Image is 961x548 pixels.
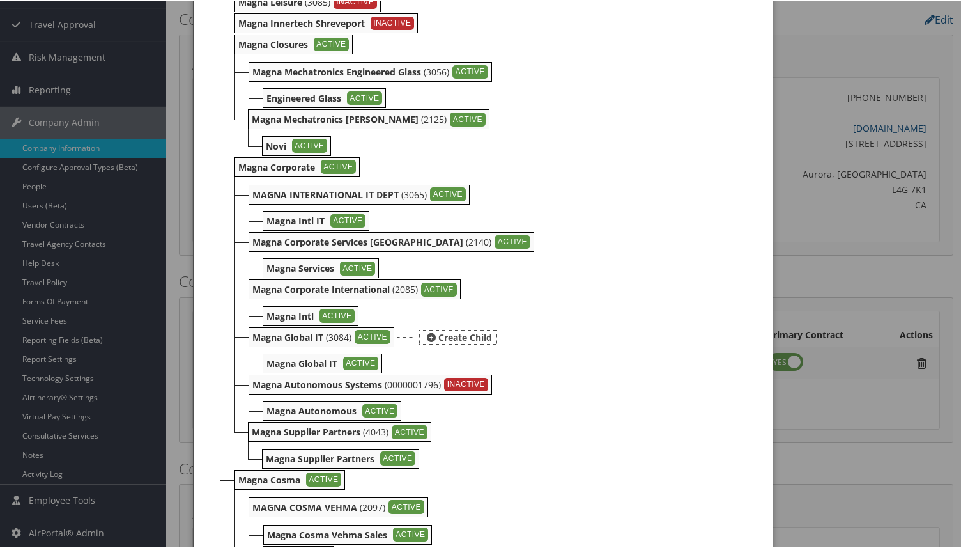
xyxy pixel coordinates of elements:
div: ACTIVE [321,159,357,173]
div: ACTIVE [392,424,427,438]
div: (2125) [248,108,489,128]
div: INACTIVE [371,15,415,29]
b: Magna Global IT [266,356,337,368]
div: (2140) [249,231,534,251]
div: ACTIVE [340,260,376,274]
b: Magna Innertech Shreveport [238,16,365,28]
div: ACTIVE [330,213,366,227]
div: INACTIVE [444,377,488,391]
b: Magna Intl [266,309,314,321]
b: Magna Mechatronics [PERSON_NAME] [252,112,419,124]
b: Magna Global IT [252,330,323,342]
b: Magna Closures [238,37,308,49]
div: ACTIVE [319,308,355,322]
div: (2085) [249,278,461,298]
div: ACTIVE [355,329,390,343]
div: (3065) [249,184,470,203]
b: Magna Autonomous [266,403,357,416]
b: Magna Cosma [238,473,300,485]
b: Magna Corporate International [252,282,390,294]
div: (0000001796) [249,373,492,393]
div: ACTIVE [421,281,457,295]
div: ACTIVE [362,403,398,417]
div: ACTIVE [343,356,379,370]
div: ACTIVE [314,36,350,51]
div: ACTIVE [306,471,342,485]
div: ACTIVE [388,499,424,513]
div: ACTIVE [452,64,488,78]
div: ACTIVE [347,90,383,104]
b: Magna Autonomous Systems [252,377,382,389]
b: Magna Corporate Services [GEOGRAPHIC_DATA] [252,235,463,247]
div: ACTIVE [393,526,429,540]
b: Novi [266,139,286,151]
b: Magna Intl IT [266,214,325,226]
b: Magna Supplier Partners [252,425,360,437]
div: ACTIVE [450,111,486,125]
b: Magna Services [266,261,334,273]
b: MAGNA COSMA VEHMA [252,500,357,512]
b: MAGNA INTERNATIONAL IT DEPT [252,187,399,200]
div: Create Child [419,329,497,343]
b: Magna Cosma Vehma Sales [267,528,387,540]
b: Magna Corporate [238,160,315,172]
div: ACTIVE [430,186,466,200]
div: ACTIVE [380,450,416,464]
div: (2097) [249,496,428,516]
b: Magna Supplier Partners [266,451,374,464]
div: ACTIVE [495,234,530,248]
div: (3056) [249,61,492,81]
div: ACTIVE [292,137,328,152]
div: (3084) [249,326,394,346]
b: Magna Mechatronics Engineered Glass [252,65,421,77]
div: (4043) [248,421,431,441]
b: Engineered Glass [266,91,341,103]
